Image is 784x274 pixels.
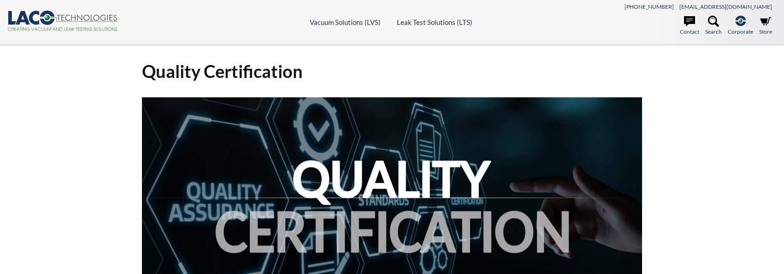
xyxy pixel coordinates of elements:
[680,16,699,36] a: Contact
[728,27,753,36] span: Corporate
[759,16,772,36] a: Store
[679,3,772,10] a: [EMAIL_ADDRESS][DOMAIN_NAME]
[397,18,472,26] a: Leak Test Solutions (LTS)
[705,16,722,36] a: Search
[142,60,643,83] h1: Quality Certification
[625,3,674,10] a: [PHONE_NUMBER]
[310,18,381,26] a: Vacuum Solutions (LVS)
